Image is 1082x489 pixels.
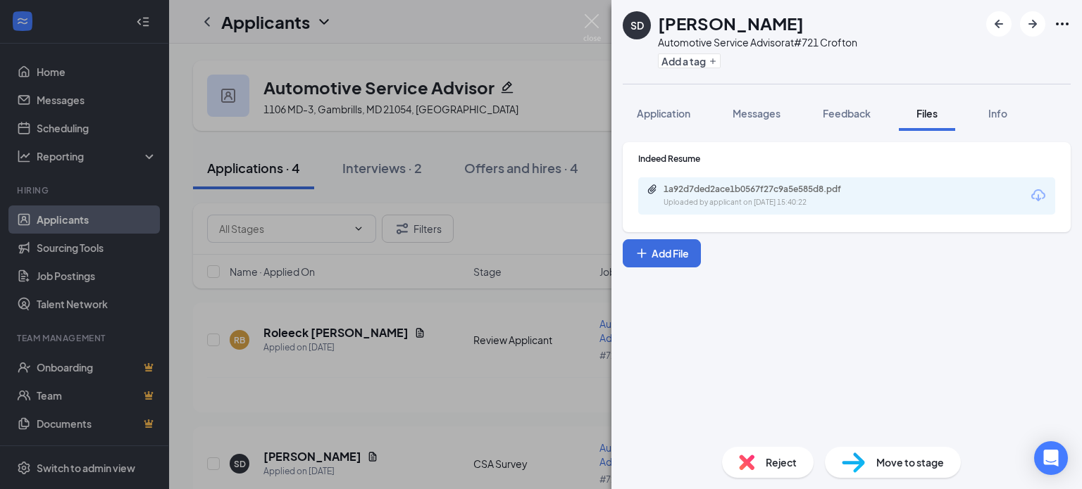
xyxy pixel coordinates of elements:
[876,455,944,470] span: Move to stage
[647,184,658,195] svg: Paperclip
[635,246,649,260] svg: Plus
[733,107,781,120] span: Messages
[1054,15,1071,32] svg: Ellipses
[1024,15,1041,32] svg: ArrowRight
[823,107,871,120] span: Feedback
[988,107,1007,120] span: Info
[664,184,861,195] div: 1a92d7ded2ace1b0567f27c9a5e585d8.pdf
[658,35,857,49] div: Automotive Service Advisor at #721 Crofton
[637,107,690,120] span: Application
[1034,441,1068,475] div: Open Intercom Messenger
[623,239,701,267] button: Add FilePlus
[638,153,1055,165] div: Indeed Resume
[766,455,797,470] span: Reject
[630,18,644,32] div: SD
[658,11,804,35] h1: [PERSON_NAME]
[990,15,1007,32] svg: ArrowLeftNew
[658,53,721,68] button: PlusAdd a tag
[1020,11,1045,37] button: ArrowRight
[647,184,875,208] a: Paperclip1a92d7ded2ace1b0567f27c9a5e585d8.pdfUploaded by applicant on [DATE] 15:40:22
[664,197,875,208] div: Uploaded by applicant on [DATE] 15:40:22
[986,11,1012,37] button: ArrowLeftNew
[1030,187,1047,204] svg: Download
[709,57,717,65] svg: Plus
[916,107,938,120] span: Files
